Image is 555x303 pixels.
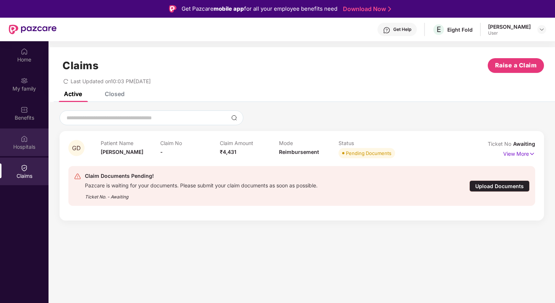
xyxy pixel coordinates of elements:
span: Raise a Claim [495,61,537,70]
strong: mobile app [214,5,244,12]
span: redo [63,78,68,84]
p: Claim Amount [220,140,279,146]
span: Reimbursement [279,149,319,155]
p: Status [339,140,398,146]
span: - [160,149,163,155]
div: Claim Documents Pending! [85,172,318,180]
img: svg+xml;base64,PHN2ZyBpZD0iQ2xhaW0iIHhtbG5zPSJodHRwOi8vd3d3LnczLm9yZy8yMDAwL3N2ZyIgd2lkdGg9IjIwIi... [21,164,28,172]
img: svg+xml;base64,PHN2ZyBpZD0iSG9tZSIgeG1sbnM9Imh0dHA6Ly93d3cudzMub3JnLzIwMDAvc3ZnIiB3aWR0aD0iMjAiIG... [21,48,28,55]
div: Active [64,90,82,98]
img: svg+xml;base64,PHN2ZyB3aWR0aD0iMjAiIGhlaWdodD0iMjAiIHZpZXdCb3g9IjAgMCAyMCAyMCIgZmlsbD0ibm9uZSIgeG... [21,77,28,84]
img: svg+xml;base64,PHN2ZyBpZD0iRHJvcGRvd24tMzJ4MzIiIHhtbG5zPSJodHRwOi8vd3d3LnczLm9yZy8yMDAwL3N2ZyIgd2... [539,27,545,32]
img: svg+xml;base64,PHN2ZyBpZD0iSG9zcGl0YWxzIiB4bWxucz0iaHR0cDovL3d3dy53My5vcmcvMjAwMC9zdmciIHdpZHRoPS... [21,135,28,142]
p: Patient Name [101,140,160,146]
div: Get Help [393,27,411,32]
span: Awaiting [513,141,535,147]
div: Get Pazcare for all your employee benefits need [182,4,337,13]
div: User [488,30,531,36]
div: Pending Documents [346,149,391,157]
span: [PERSON_NAME] [101,149,143,155]
button: Raise a Claim [488,58,544,73]
p: View More [503,148,535,158]
span: GD [72,145,81,151]
div: Closed [105,90,125,98]
img: Logo [169,5,176,13]
span: E [437,25,441,34]
span: ₹4,431 [220,149,236,155]
div: Upload Documents [469,180,530,192]
p: Mode [279,140,339,146]
img: svg+xml;base64,PHN2ZyBpZD0iSGVscC0zMngzMiIgeG1sbnM9Imh0dHA6Ly93d3cudzMub3JnLzIwMDAvc3ZnIiB3aWR0aD... [383,27,390,34]
img: svg+xml;base64,PHN2ZyBpZD0iQmVuZWZpdHMiIHhtbG5zPSJodHRwOi8vd3d3LnczLm9yZy8yMDAwL3N2ZyIgd2lkdGg9Ij... [21,106,28,113]
div: Ticket No. - Awaiting [85,189,318,200]
div: Eight Fold [447,26,473,33]
img: svg+xml;base64,PHN2ZyB4bWxucz0iaHR0cDovL3d3dy53My5vcmcvMjAwMC9zdmciIHdpZHRoPSIxNyIgaGVpZ2h0PSIxNy... [529,150,535,158]
h1: Claims [62,59,99,72]
div: [PERSON_NAME] [488,23,531,30]
span: Last Updated on 10:03 PM[DATE] [71,78,151,84]
span: Ticket No [488,141,513,147]
img: svg+xml;base64,PHN2ZyB4bWxucz0iaHR0cDovL3d3dy53My5vcmcvMjAwMC9zdmciIHdpZHRoPSIyNCIgaGVpZ2h0PSIyNC... [74,173,81,180]
img: New Pazcare Logo [9,25,57,34]
div: Pazcare is waiting for your documents. Please submit your claim documents as soon as possible. [85,180,318,189]
a: Download Now [343,5,389,13]
img: svg+xml;base64,PHN2ZyBpZD0iU2VhcmNoLTMyeDMyIiB4bWxucz0iaHR0cDovL3d3dy53My5vcmcvMjAwMC9zdmciIHdpZH... [231,115,237,121]
p: Claim No [160,140,220,146]
img: Stroke [388,5,391,13]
